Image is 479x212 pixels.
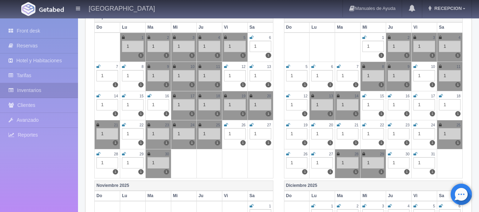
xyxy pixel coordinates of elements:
label: 1 [404,111,410,116]
small: 30 [165,152,169,156]
div: 1 [362,41,384,52]
div: 1 [439,70,461,81]
small: 6 [458,204,461,208]
th: Vi [412,22,437,33]
label: 1 [379,169,384,174]
div: 1 [311,128,333,139]
label: 1 [215,111,220,116]
th: Ma [145,22,171,33]
label: 1 [455,111,461,116]
small: 27 [267,123,271,127]
small: 19 [303,123,307,127]
label: 1 [302,169,307,174]
div: 1 [311,99,333,110]
small: 12 [303,94,307,98]
th: Lu [310,22,335,33]
label: 1 [455,140,461,145]
div: 1 [250,70,271,81]
label: 1 [164,140,169,145]
th: Mi [361,22,386,33]
label: 1 [113,169,118,174]
small: 10 [431,65,435,69]
label: 1 [379,111,384,116]
div: 1 [147,99,169,110]
label: 1 [404,169,410,174]
label: 1 [164,82,169,87]
th: Do [95,22,120,33]
small: 6 [331,65,333,69]
small: 11 [216,65,220,69]
small: 5 [433,204,435,208]
th: Do [95,191,120,201]
label: 1 [138,82,144,87]
th: Ju [196,22,222,33]
small: 22 [140,123,144,127]
div: 1 [362,99,384,110]
small: 3 [433,36,435,40]
small: 20 [329,123,333,127]
th: Mi [171,22,196,33]
div: 1 [286,157,308,168]
label: 1 [215,140,220,145]
th: Ma [335,191,361,201]
small: 26 [303,152,307,156]
div: 1 [96,99,118,110]
th: Ju [386,191,412,201]
label: 1 [113,111,118,116]
div: 1 [337,128,358,139]
div: 1 [439,41,461,52]
div: 1 [122,70,144,81]
div: 1 [337,157,358,168]
small: 26 [241,123,245,127]
label: 1 [240,53,246,58]
th: Ma [335,22,361,33]
label: 1 [379,53,384,58]
th: Do [284,22,310,33]
div: 1 [122,99,144,110]
div: 1 [413,99,435,110]
small: 5 [244,36,246,40]
div: 1 [147,41,169,52]
label: 1 [430,53,435,58]
small: 30 [406,152,410,156]
th: Vi [412,191,437,201]
small: 28 [114,152,118,156]
div: 1 [173,128,195,139]
label: 1 [164,53,169,58]
small: 29 [140,152,144,156]
th: Lu [120,22,145,33]
div: 1 [439,99,461,110]
small: 28 [355,152,358,156]
div: 1 [96,128,118,139]
small: 29 [380,152,384,156]
small: 23 [406,123,410,127]
div: 1 [96,70,118,81]
label: 1 [240,140,246,145]
label: 1 [353,82,358,87]
label: 1 [404,140,410,145]
img: Getabed [21,2,35,16]
div: 1 [311,70,333,81]
span: RECEPCION [433,6,462,11]
div: 1 [439,128,461,139]
th: Diciembre 2025 [284,181,463,191]
small: 18 [457,94,461,98]
div: 1 [122,157,144,168]
th: Sa [437,22,463,33]
small: 24 [190,123,194,127]
small: 4 [407,204,410,208]
div: 1 [286,70,308,81]
th: Vi [222,191,247,201]
div: 1 [413,41,435,52]
small: 25 [457,123,461,127]
small: 10 [190,65,194,69]
label: 1 [430,169,435,174]
small: 19 [241,94,245,98]
small: 21 [114,123,118,127]
label: 1 [138,140,144,145]
div: 1 [199,99,220,110]
div: 1 [224,99,246,110]
small: 12 [241,65,245,69]
div: 1 [199,41,220,52]
label: 1 [404,53,410,58]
